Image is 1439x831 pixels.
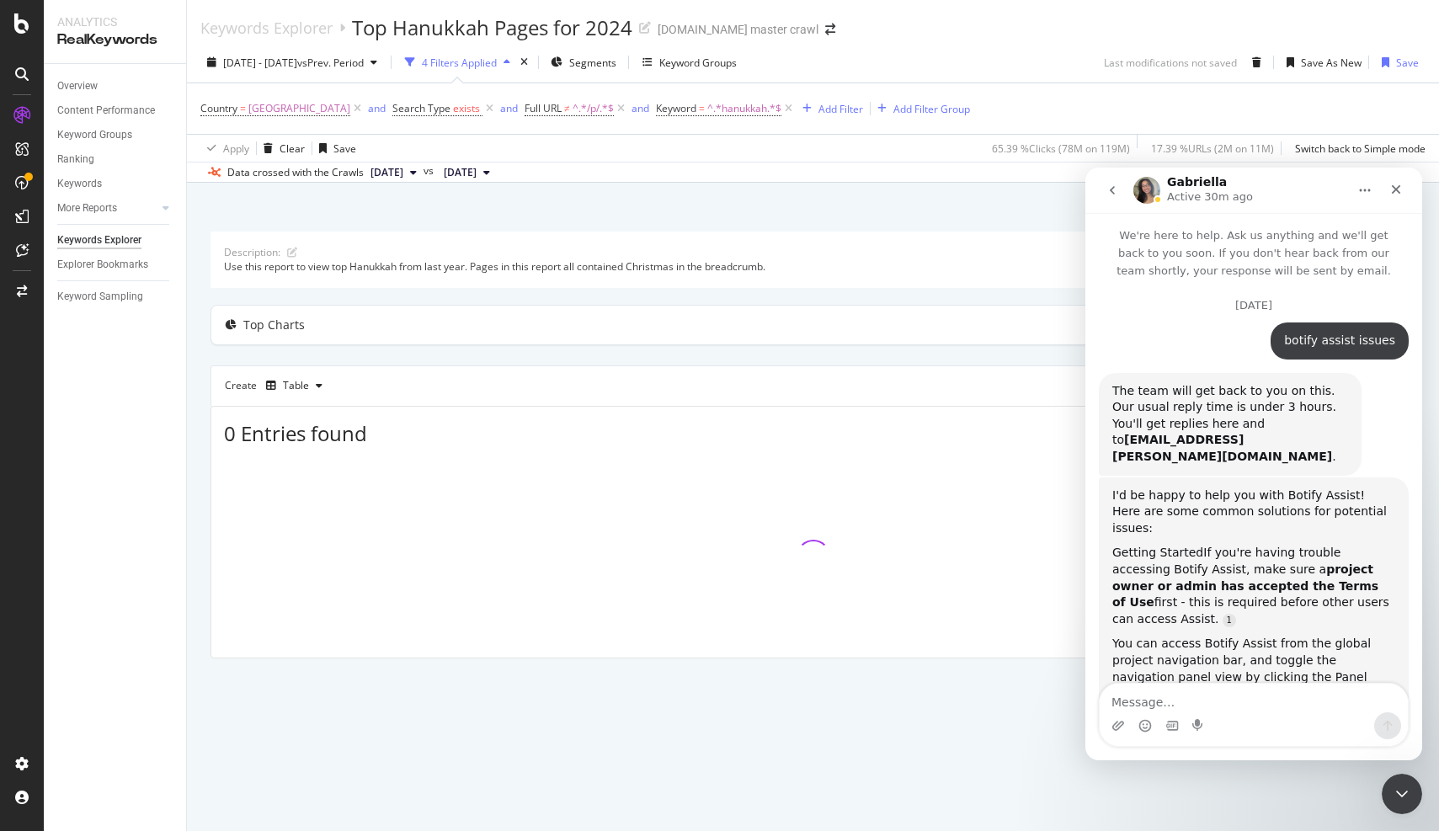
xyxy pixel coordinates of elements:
button: Send a message… [289,545,316,572]
div: You can access Botify Assist from the global project navigation bar, and toggle the navigation pa... [27,468,310,534]
div: If you're having trouble accessing Botify Assist, make sure a first - this is required before oth... [27,377,310,460]
button: Emoji picker [53,551,67,565]
div: Top Charts [243,317,305,333]
div: Apply [223,141,249,156]
div: Add Filter [818,102,863,116]
span: Country [200,101,237,115]
div: I'd be happy to help you with Botify Assist! Here are some common solutions for potential issues: [27,320,310,370]
span: = [240,101,246,115]
div: 4 Filters Applied [422,56,497,70]
button: and [368,100,386,116]
button: Add Filter Group [871,99,970,119]
button: [DATE] - [DATE]vsPrev. Period [200,49,384,76]
span: Full URL [525,101,562,115]
a: Keyword Sampling [57,288,174,306]
div: Analytics [57,13,173,30]
span: ^.*hanukkah.*$ [707,97,781,120]
div: and [368,101,386,115]
button: Add Filter [796,99,863,119]
b: project owner or admin has accepted the Terms of Use [27,395,293,441]
span: Search Type [392,101,450,115]
div: Save [1396,56,1419,70]
iframe: Intercom live chat [1382,774,1422,814]
div: Table [283,381,309,391]
span: Keyword [656,101,696,115]
button: [DATE] [364,162,424,183]
button: Segments [546,55,621,71]
div: Save [333,141,356,156]
div: Clear [280,141,305,156]
div: and [632,101,649,115]
a: Explorer Bookmarks [57,256,174,274]
div: Save As New [1301,56,1362,70]
button: Switch back to Simple mode [1288,135,1426,162]
div: arrow-right-arrow-left [825,24,835,35]
span: vs [424,163,437,178]
span: 2024 Sep. 1st [444,165,477,180]
div: Content Performance [57,102,155,120]
div: Add Filter Group [893,102,970,116]
a: Source reference 12586801: [137,446,151,460]
textarea: Message… [14,516,322,545]
div: Switch back to Simple mode [1295,141,1426,156]
div: Ranking [57,151,94,168]
div: Keyword Groups [659,56,737,70]
button: [DATE] [437,162,497,183]
span: [GEOGRAPHIC_DATA] [248,97,350,120]
div: RealKeywords [57,30,173,50]
div: Data crossed with the Crawls [227,165,364,180]
button: Save As New [1280,49,1362,76]
a: Overview [57,77,174,95]
a: More Reports [57,200,157,217]
button: Start recording [107,551,120,565]
a: Keywords Explorer [200,19,333,37]
span: 0 Entries found [224,419,367,447]
div: Use this report to view top Hanukkah from last year. Pages in this report all contained Christmas... [224,259,1402,274]
button: 4 Filters Applied [398,49,517,76]
div: Create [225,372,329,399]
a: Ranking [57,151,174,168]
span: ≠ [564,101,570,115]
div: Explorer Bookmarks [57,256,148,274]
div: 17.39 % URLs ( 2M on 11M ) [1151,141,1274,156]
span: Segments [569,56,616,70]
span: exists [453,101,480,115]
div: More Reports [57,200,117,217]
div: 65.39 % Clicks ( 78M on 119M ) [992,141,1130,156]
button: Table [259,372,329,399]
div: Overview [57,77,98,95]
div: and [500,101,518,115]
div: [DOMAIN_NAME] master crawl [658,21,818,38]
button: and [500,100,518,116]
span: vs Prev. Period [297,56,364,70]
div: times [517,54,531,71]
div: Keyword Groups [57,126,132,144]
button: Keyword Groups [636,49,743,76]
button: Gif picker [80,551,93,565]
div: Keywords Explorer [57,232,141,249]
button: Clear [257,135,305,162]
iframe: Intercom live chat [1085,168,1422,760]
button: Save [312,135,356,162]
div: Description: [224,245,280,259]
button: Save [1375,49,1419,76]
button: and [632,100,649,116]
span: [DATE] - [DATE] [223,56,297,70]
span: 2024 Dec. 18th [370,165,403,180]
button: Upload attachment [26,551,40,565]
